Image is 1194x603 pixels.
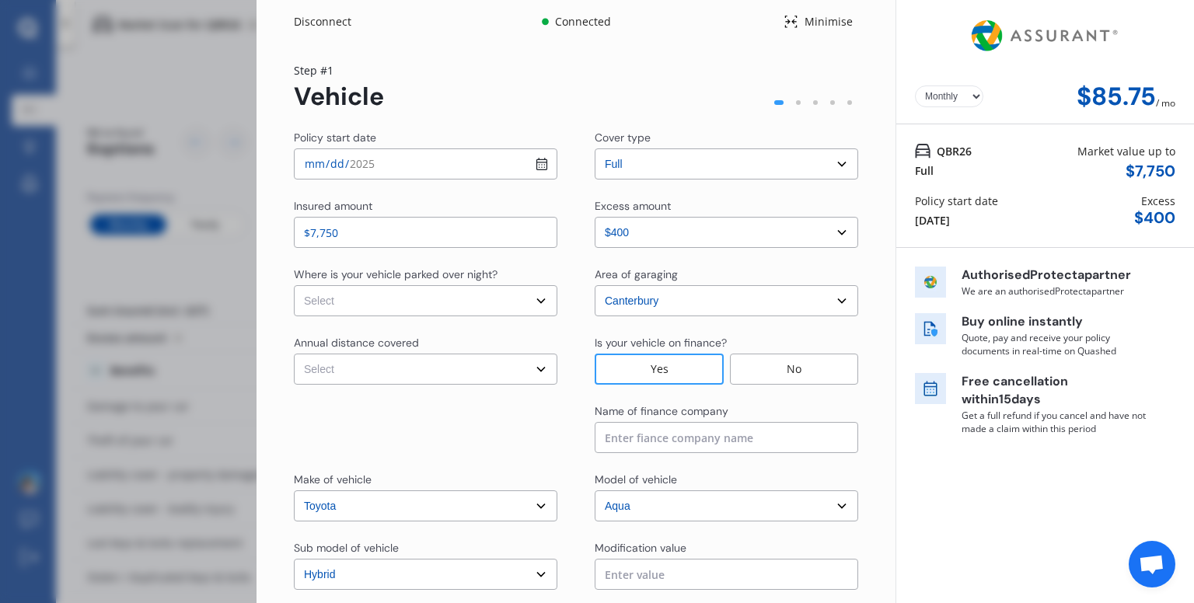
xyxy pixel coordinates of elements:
div: Connected [552,14,613,30]
div: Excess amount [595,198,671,214]
img: insurer icon [915,267,946,298]
div: Market value up to [1077,143,1175,159]
div: Step # 1 [294,62,384,78]
a: Open chat [1129,541,1175,587]
div: Where is your vehicle parked over night? [294,267,497,282]
div: Policy start date [294,130,376,145]
div: Excess [1141,193,1175,209]
div: Disconnect [294,14,368,30]
div: Policy start date [915,193,998,209]
div: $ 400 [1134,209,1175,227]
div: Insured amount [294,198,372,214]
span: QBR26 [937,143,972,159]
div: / mo [1156,82,1175,111]
img: buy online icon [915,313,946,344]
div: $ 7,750 [1126,162,1175,180]
div: Make of vehicle [294,472,372,487]
div: [DATE] [915,212,950,228]
div: Modification value [595,540,686,556]
input: Enter insured amount [294,217,557,248]
p: Get a full refund if you cancel and have not made a claim within this period [962,409,1148,435]
p: Authorised Protecta partner [962,267,1148,284]
div: Model of vehicle [595,472,677,487]
p: Buy online instantly [962,313,1148,331]
div: Cover type [595,130,651,145]
div: Area of garaging [595,267,678,282]
div: Full [915,162,934,179]
input: Enter fiance company name [595,422,858,453]
div: Annual distance covered [294,335,419,350]
div: Minimise [798,14,858,30]
div: No [730,354,858,385]
p: We are an authorised Protecta partner [962,284,1148,298]
img: free cancel icon [915,373,946,404]
div: $85.75 [1077,82,1156,111]
div: Vehicle [294,82,384,111]
div: Yes [595,354,724,385]
input: Enter value [595,559,858,590]
input: dd / mm / yyyy [294,148,557,180]
p: Quote, pay and receive your policy documents in real-time on Quashed [962,331,1148,357]
div: Is your vehicle on finance? [595,335,727,350]
div: Sub model of vehicle [294,540,399,556]
div: Name of finance company [595,403,728,419]
p: Free cancellation within 15 days [962,373,1148,409]
img: Assurant.png [967,6,1123,65]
